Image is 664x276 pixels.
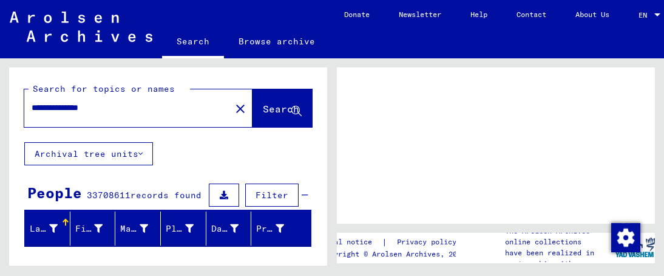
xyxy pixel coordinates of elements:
div: First Name [75,223,103,235]
p: The Arolsen Archives online collections [505,226,615,247]
a: Privacy policy [387,236,471,249]
p: Copyright © Arolsen Archives, 2021 [321,249,471,260]
div: Last Name [30,223,58,235]
mat-header-cell: Place of Birth [161,212,206,246]
div: Prisoner # [256,223,284,235]
button: Archival tree units [24,142,153,165]
img: Change consent [611,223,640,252]
mat-header-cell: First Name [70,212,116,246]
div: First Name [75,219,118,238]
button: Search [252,89,312,127]
a: Browse archive [224,27,330,56]
button: Clear [228,96,252,120]
div: Place of Birth [166,223,194,235]
mat-header-cell: Maiden Name [115,212,161,246]
div: | [321,236,471,249]
button: Filter [245,184,299,207]
div: Maiden Name [120,219,163,238]
div: Prisoner # [256,219,299,238]
img: Arolsen_neg.svg [10,12,152,42]
span: 33708611 [87,190,130,201]
div: Maiden Name [120,223,148,235]
span: records found [130,190,202,201]
mat-header-cell: Prisoner # [251,212,311,246]
span: EN [639,11,652,19]
a: Legal notice [321,236,382,249]
p: have been realized in partnership with [505,247,615,269]
mat-header-cell: Last Name [25,212,70,246]
div: People [27,182,82,204]
span: Search [263,103,299,115]
mat-label: Search for topics or names [33,83,175,94]
mat-header-cell: Date of Birth [206,212,252,246]
div: Place of Birth [166,219,209,238]
div: Last Name [30,219,73,238]
mat-icon: close [233,102,248,116]
a: Search [162,27,224,58]
div: Date of Birth [211,223,239,235]
span: Filter [256,190,288,201]
div: Date of Birth [211,219,254,238]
